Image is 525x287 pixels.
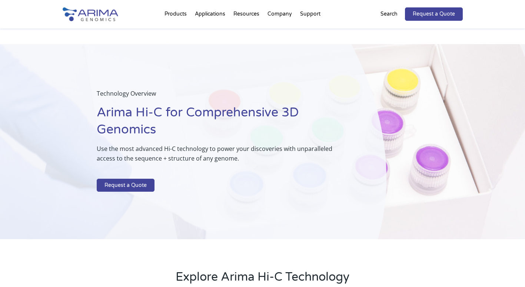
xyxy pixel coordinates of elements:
[97,144,349,169] p: Use the most advanced Hi-C technology to power your discoveries with unparalleled access to the s...
[97,104,349,144] h1: Arima Hi-C for Comprehensive 3D Genomics
[381,9,398,19] p: Search
[405,7,463,21] a: Request a Quote
[97,89,349,104] p: Technology Overview
[63,7,118,21] img: Arima-Genomics-logo
[97,179,154,192] a: Request a Quote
